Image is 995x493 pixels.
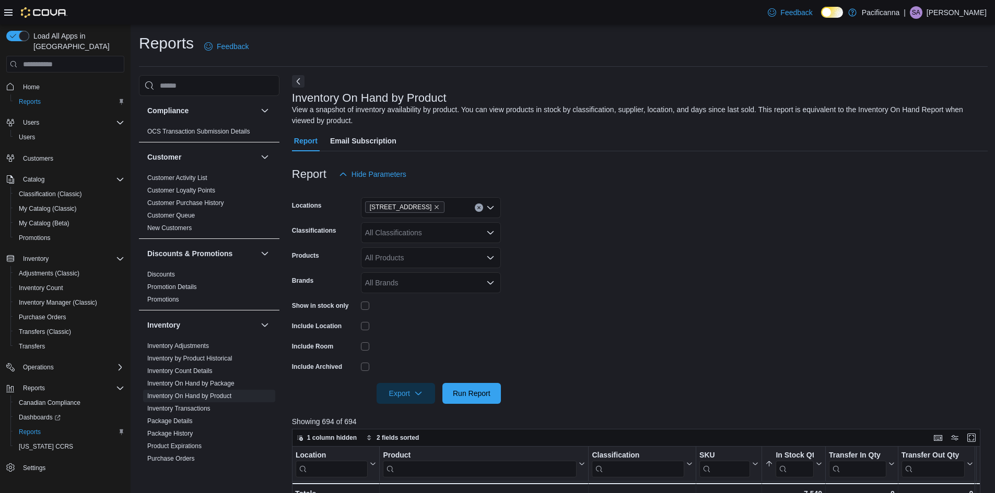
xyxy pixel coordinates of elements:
span: Customer Activity List [147,174,207,182]
span: Home [23,83,40,91]
div: View a snapshot of inventory availability by product. You can view products in stock by classific... [292,104,982,126]
button: Customers [2,151,128,166]
span: Reports [15,95,124,108]
a: Customers [19,152,57,165]
button: Inventory [147,320,256,330]
span: Export [383,383,429,404]
button: Operations [2,360,128,375]
a: Dashboards [15,411,65,424]
div: Product [383,451,577,461]
a: My Catalog (Classic) [15,202,81,215]
span: [US_STATE] CCRS [19,442,73,451]
span: Inventory [19,252,124,265]
span: Users [23,118,39,127]
button: Reports [2,381,128,395]
span: Package Details [147,417,193,425]
span: Inventory Count [15,282,124,294]
span: Email Subscription [330,130,396,151]
span: Purchase Orders [19,313,66,321]
button: Display options [949,431,961,444]
a: Classification (Classic) [15,188,86,200]
button: Inventory [19,252,53,265]
span: Inventory Manager (Classic) [15,296,124,309]
a: Feedback [764,2,816,23]
button: Inventory Manager (Classic) [10,295,128,310]
button: Transfers [10,339,128,354]
button: Classification (Classic) [10,187,128,201]
label: Locations [292,201,322,210]
a: Inventory On Hand by Package [147,380,235,387]
h3: Inventory On Hand by Product [292,92,447,104]
button: Promotions [10,231,128,245]
div: Compliance [139,125,279,142]
span: Promotions [15,232,124,244]
span: Settings [19,461,124,474]
span: 1560 Fairfield Road [365,201,445,213]
span: Report [294,130,318,151]
a: Transfers [15,340,49,353]
span: Customers [23,154,53,163]
button: Discounts & Promotions [147,248,256,259]
span: Reports [19,428,41,436]
button: 1 column hidden [292,431,361,444]
span: Catalog [23,175,44,184]
button: Open list of options [486,279,495,287]
button: My Catalog (Beta) [10,216,128,231]
div: Shianne Adams [910,6,922,19]
span: Customer Queue [147,211,195,220]
div: Location [296,451,368,461]
button: Compliance [259,104,271,117]
button: Purchase Orders [10,310,128,324]
span: Discounts [147,270,175,279]
a: My Catalog (Beta) [15,217,74,230]
span: Reports [15,426,124,438]
span: My Catalog (Classic) [15,202,124,215]
span: Promotions [147,295,179,304]
div: Location [296,451,368,477]
span: 2 fields sorted [377,434,419,442]
div: Transfer Out Qty [902,451,965,477]
button: Remove 1560 Fairfield Road from selection in this group [434,204,440,210]
span: Operations [23,363,54,371]
a: Promotion Details [147,283,197,291]
button: Operations [19,361,58,374]
button: Run Report [442,383,501,404]
button: Compliance [147,105,256,116]
span: New Customers [147,224,192,232]
span: Promotion Details [147,283,197,291]
span: Purchase Orders [147,454,195,463]
div: Discounts & Promotions [139,268,279,310]
span: Feedback [780,7,812,18]
span: 1 column hidden [307,434,357,442]
h3: Discounts & Promotions [147,248,232,259]
span: My Catalog (Beta) [15,217,124,230]
button: Reports [10,425,128,439]
span: Inventory Count [19,284,63,292]
label: Show in stock only [292,302,349,310]
button: Discounts & Promotions [259,247,271,260]
button: Clear input [475,203,483,212]
span: OCS Transaction Submission Details [147,127,250,136]
button: Location [296,451,376,477]
label: Products [292,251,319,260]
button: Customer [147,152,256,162]
label: Classifications [292,226,336,235]
a: Customer Queue [147,212,195,219]
a: Promotions [15,232,55,244]
button: Transfers (Classic) [10,324,128,339]
span: Adjustments (Classic) [19,269,79,278]
h3: Inventory [147,320,180,330]
span: Users [19,133,35,141]
span: Adjustments (Classic) [15,267,124,280]
a: Settings [19,462,50,474]
span: Canadian Compliance [15,396,124,409]
span: Settings [23,464,45,472]
span: Washington CCRS [15,440,124,453]
span: Inventory Count Details [147,367,213,375]
button: Reports [19,382,49,394]
span: Inventory by Product Historical [147,354,232,363]
span: Inventory Adjustments [147,342,209,350]
a: Home [19,81,44,93]
p: Showing 694 of 694 [292,416,988,427]
div: Customer [139,172,279,238]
